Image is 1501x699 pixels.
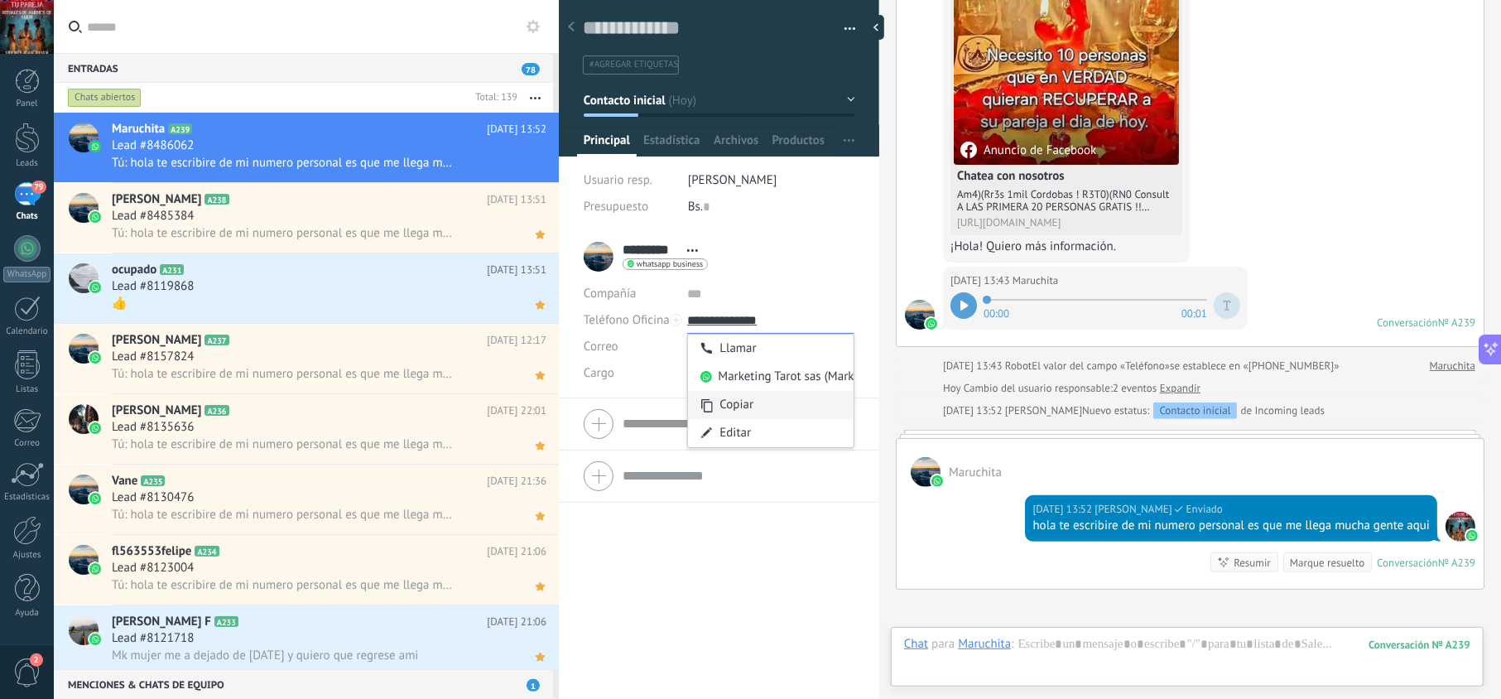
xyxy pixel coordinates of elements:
[112,208,194,224] span: Lead #8485384
[54,183,559,253] a: avataricon[PERSON_NAME]A238[DATE] 13:51Lead #8485384Tú: hola te escribire de mi numero personal e...
[487,332,546,349] span: [DATE] 12:17
[905,300,935,330] span: Maruchita
[984,306,1009,319] span: 00:00
[487,191,546,208] span: [DATE] 13:51
[3,608,51,619] div: Ayuda
[1181,306,1207,319] span: 00:01
[643,133,700,157] span: Estadísticas
[214,616,238,627] span: A233
[469,89,517,106] div: Total: 139
[931,636,955,653] span: para
[89,634,101,645] img: icon
[54,394,559,464] a: avataricon[PERSON_NAME]A236[DATE] 22:01Lead #8135636Tú: hola te escribire de mi numero personal e...
[89,493,101,504] img: icon
[89,352,101,364] img: icon
[1153,403,1236,419] div: Contacto inicial
[714,133,758,157] span: Archivos
[1234,555,1271,571] div: Resumir
[1186,501,1223,518] span: Enviado
[112,560,194,576] span: Lead #8123004
[112,296,127,311] span: 👍
[584,339,618,354] span: Correo
[3,438,51,449] div: Correo
[3,384,51,395] div: Listas
[112,419,194,436] span: Lead #8135636
[112,507,455,523] span: Tú: hola te escribire de mi numero personal es que me llega mucha gente aqui
[89,141,101,152] img: icon
[1082,403,1325,419] div: de Incoming leads
[527,679,540,692] span: 1
[487,473,546,489] span: [DATE] 21:36
[911,457,941,487] span: Maruchita
[688,391,853,419] div: Copiar
[926,318,937,330] img: waba.svg
[957,216,1176,229] div: [URL][DOMAIN_NAME]
[1377,316,1438,330] div: Conversación
[112,137,194,154] span: Lead #8486062
[1011,636,1013,653] span: :
[1032,358,1170,374] span: El valor del campo «Teléfono»
[112,630,194,647] span: Lead #8121718
[112,349,194,365] span: Lead #8157824
[1430,358,1475,374] a: Maruchita
[89,282,101,293] img: icon
[54,669,553,699] div: Menciones & Chats de equipo
[584,194,676,220] div: Presupuesto
[112,225,455,241] span: Tú: hola te escribire de mi numero personal es que me llega mucha gente aqui
[688,335,853,363] div: Llamar
[688,363,853,391] div: Marketing Tarot sas (Marketing Tarot sas)
[950,239,1182,255] div: ¡Hola! Quiero más información.
[1466,530,1478,542] img: waba.svg
[112,473,137,489] span: Vane
[54,53,553,83] div: Entradas
[487,403,546,419] span: [DATE] 22:01
[112,366,455,382] span: Tú: hola te escribire de mi numero personal es que me llega mucha gente aqui
[54,535,559,605] a: avatariconfl563553felipeA234[DATE] 21:06Lead #8123004Tú: hola te escribire de mi numero personal ...
[584,334,618,360] button: Correo
[3,158,51,169] div: Leads
[89,563,101,575] img: icon
[960,142,1096,158] div: Anuncio de Facebook
[943,358,1005,374] div: [DATE] 13:43
[688,194,855,220] div: Bs.
[584,281,675,307] div: Compañía
[868,15,884,40] div: Ocultar
[584,367,614,379] span: Cargo
[112,191,201,208] span: [PERSON_NAME]
[1082,403,1149,419] span: Nuevo estatus:
[1377,556,1438,570] div: Conversación
[112,436,455,452] span: Tú: hola te escribire de mi numero personal es que me llega mucha gente aqui
[688,419,853,447] div: Editar
[584,133,630,157] span: Principal
[54,605,559,675] a: avataricon[PERSON_NAME] FA233[DATE] 21:06Lead #8121718Mk mujer me a dejado de [DATE] y quiero que...
[700,371,712,383] img: Marketing Tarot sas (Marketing Tarot sas)
[3,492,51,503] div: Estadísticas
[68,88,142,108] div: Chats abiertos
[931,475,943,487] img: waba.svg
[1438,556,1475,570] div: № A239
[688,172,777,188] span: [PERSON_NAME]
[943,403,1005,419] div: [DATE] 13:52
[637,260,703,268] span: whatsapp business
[3,326,51,337] div: Calendario
[1113,380,1157,397] span: 2 eventos
[584,360,675,387] div: Cargo
[1094,501,1171,518] span: jesus hernandez (Oficina de Venta)
[204,335,229,345] span: A237
[3,99,51,109] div: Panel
[1005,403,1082,417] span: jesus hernandez
[1438,316,1475,330] div: № A239
[943,380,1200,397] div: Cambio del usuario responsable:
[112,403,201,419] span: [PERSON_NAME]
[1032,518,1430,534] div: hola te escribire de mi numero personal es que me llega mucha gente aqui
[949,465,1002,480] span: Maruchita
[957,168,1176,185] h4: Chatea con nosotros
[1013,272,1058,289] span: Maruchita
[112,155,455,171] span: Tú: hola te escribire de mi numero personal es que me llega mucha gente aqui
[1160,380,1200,397] a: Expandir
[517,83,553,113] button: Más
[1290,555,1364,571] div: Marque resuelto
[89,211,101,223] img: icon
[112,614,211,630] span: [PERSON_NAME] F
[1170,358,1340,374] span: se establece en «[PHONE_NUMBER]»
